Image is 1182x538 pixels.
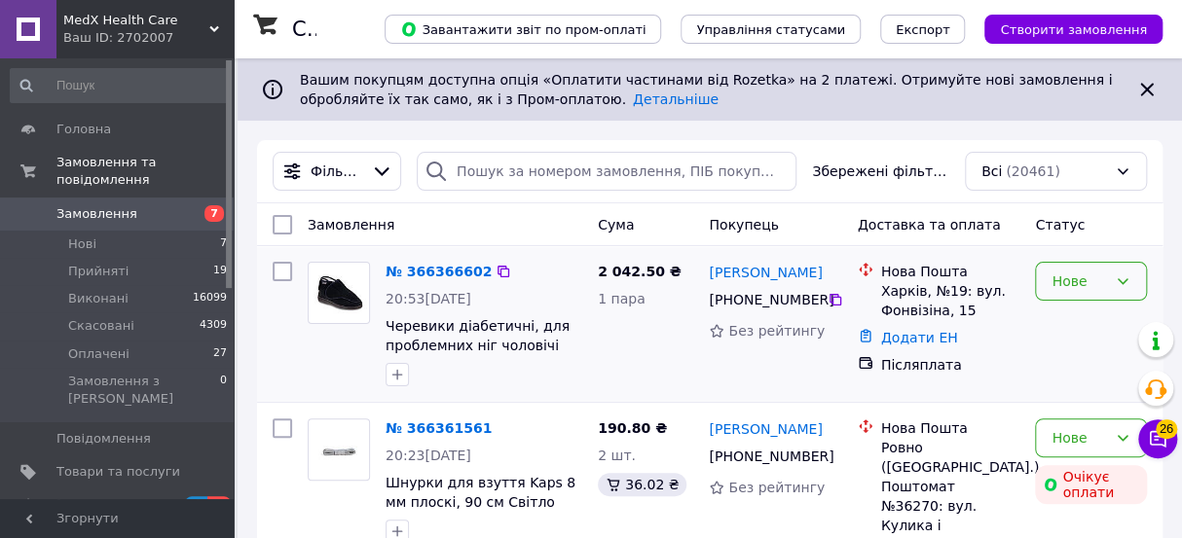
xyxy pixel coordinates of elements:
[1006,163,1059,179] span: (20461)
[965,20,1163,36] a: Створити замовлення
[220,235,227,253] span: 7
[311,161,363,181] span: Фільтри
[386,291,471,306] span: 20:53[DATE]
[56,205,137,223] span: Замовлення
[309,431,369,468] img: Фото товару
[300,72,1112,107] span: Вашим покупцям доступна опція «Оплатити частинами від Rozetka» на 2 платежі. Отримуйте нові замов...
[881,262,1020,281] div: Нова Пошта
[709,419,822,439] a: [PERSON_NAME]
[812,161,949,181] span: Збережені фільтри:
[709,263,822,282] a: [PERSON_NAME]
[56,121,111,138] span: Головна
[213,263,227,280] span: 19
[63,12,209,29] span: MedX Health Care
[598,291,646,306] span: 1 пара
[386,475,575,529] a: Шнурки для взуття Kaps 8 мм плоскі, 90 см Світло сірий
[881,355,1020,375] div: Післяплата
[881,281,1020,320] div: Харків, №19: вул. Фонвізіна, 15
[598,448,636,463] span: 2 шт.
[881,418,1020,438] div: Нова Пошта
[681,15,861,44] button: Управління статусами
[1035,465,1147,504] div: Очікує оплати
[981,161,1002,181] span: Всі
[386,264,492,279] a: № 366366602
[696,22,845,37] span: Управління статусами
[709,448,833,464] span: [PHONE_NUMBER]
[858,217,1001,233] span: Доставка та оплата
[385,15,661,44] button: Завантажити звіт по пром-оплаті
[880,15,966,44] button: Експорт
[386,448,471,463] span: 20:23[DATE]
[1052,270,1107,292] div: Нове
[308,262,370,324] a: Фото товару
[400,20,646,38] span: Завантажити звіт по пром-оплаті
[633,91,719,107] a: Детальніше
[56,463,180,481] span: Товари та послуги
[63,29,234,47] div: Ваш ID: 2702007
[598,217,634,233] span: Cума
[200,317,227,335] span: 4309
[598,264,682,279] span: 2 042.50 ₴
[56,430,151,448] span: Повідомлення
[386,420,492,436] a: № 366361561
[598,473,686,496] div: 36.02 ₴
[213,345,227,363] span: 27
[598,420,667,436] span: 190.80 ₴
[68,263,129,280] span: Прийняті
[56,496,201,514] span: [DEMOGRAPHIC_DATA]
[220,373,227,408] span: 0
[68,317,134,335] span: Скасовані
[896,22,950,37] span: Експорт
[193,290,227,307] span: 16099
[984,15,1163,44] button: Створити замовлення
[308,418,370,481] a: Фото товару
[417,152,796,191] input: Пошук за номером замовлення, ПІБ покупця, номером телефону, Email, номером накладної
[728,323,825,339] span: Без рейтингу
[68,345,129,363] span: Оплачені
[68,235,96,253] span: Нові
[386,318,570,373] a: Черевики діабетичні, для проблемних ніг чоловічі DrOrto 163 M 002 47
[881,330,958,345] a: Додати ЕН
[309,270,369,316] img: Фото товару
[1000,22,1147,37] span: Створити замовлення
[1035,217,1085,233] span: Статус
[56,154,234,189] span: Замовлення та повідомлення
[207,496,230,513] span: 20
[709,292,833,307] span: [PHONE_NUMBER]
[1138,419,1177,458] button: Чат з покупцем26
[1052,427,1107,448] div: Нове
[728,480,825,495] span: Без рейтингу
[68,373,220,408] span: Замовлення з [PERSON_NAME]
[185,496,207,513] span: 36
[1156,419,1177,439] span: 26
[292,18,490,41] h1: Список замовлень
[709,217,778,233] span: Покупець
[10,68,229,103] input: Пошук
[204,205,224,222] span: 7
[68,290,129,307] span: Виконані
[308,217,394,233] span: Замовлення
